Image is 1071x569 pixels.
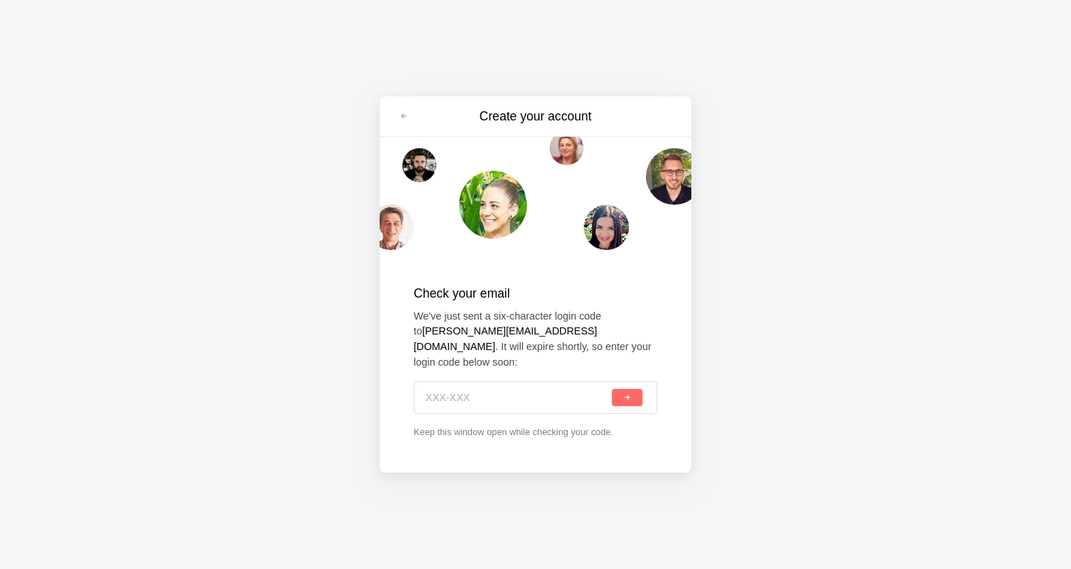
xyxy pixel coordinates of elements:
h3: Create your account [416,108,654,125]
p: Keep this window open while checking your code. [414,425,657,439]
strong: [PERSON_NAME][EMAIL_ADDRESS][DOMAIN_NAME] [414,325,597,352]
h2: Check your email [414,284,657,303]
p: We've just sent a six-character login code to . It will expire shortly, so enter your login code ... [414,309,657,370]
input: XXX-XXX [426,382,609,413]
